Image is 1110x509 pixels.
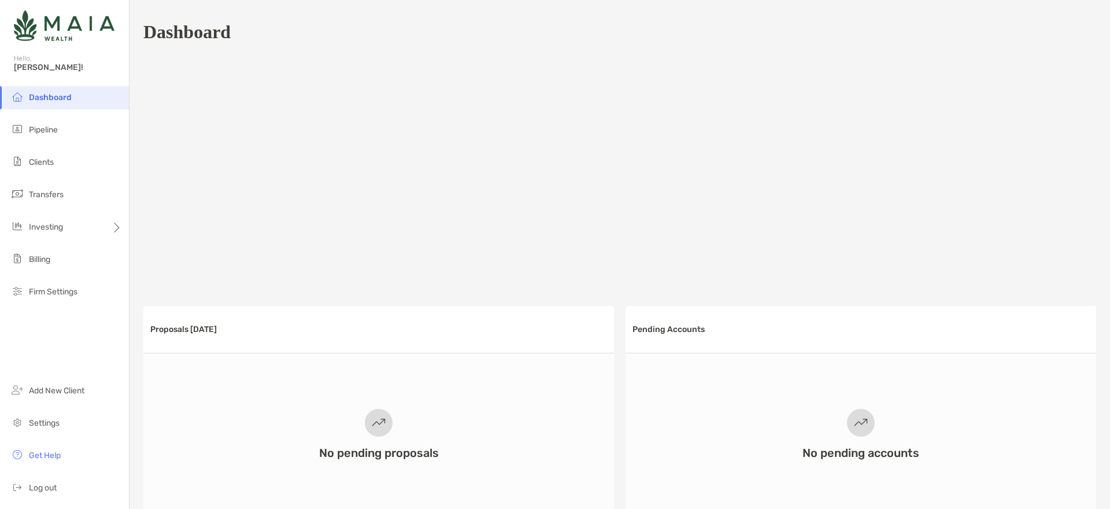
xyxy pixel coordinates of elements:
[29,386,84,396] span: Add New Client
[10,90,24,104] img: dashboard icon
[29,287,77,297] span: Firm Settings
[10,252,24,265] img: billing icon
[29,451,61,460] span: Get Help
[29,157,54,167] span: Clients
[29,483,57,493] span: Log out
[14,62,122,72] span: [PERSON_NAME]!
[150,324,217,334] h3: Proposals [DATE]
[632,324,705,334] h3: Pending Accounts
[10,284,24,298] img: firm-settings icon
[10,480,24,494] img: logout icon
[14,5,114,46] img: Zoe Logo
[10,154,24,168] img: clients icon
[29,125,58,135] span: Pipeline
[10,122,24,136] img: pipeline icon
[29,190,64,200] span: Transfers
[29,93,72,102] span: Dashboard
[29,418,60,428] span: Settings
[143,21,231,43] h1: Dashboard
[10,219,24,233] img: investing icon
[10,448,24,462] img: get-help icon
[29,222,63,232] span: Investing
[10,187,24,201] img: transfers icon
[10,383,24,397] img: add_new_client icon
[10,415,24,429] img: settings icon
[802,446,919,460] h3: No pending accounts
[29,254,50,264] span: Billing
[319,446,439,460] h3: No pending proposals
